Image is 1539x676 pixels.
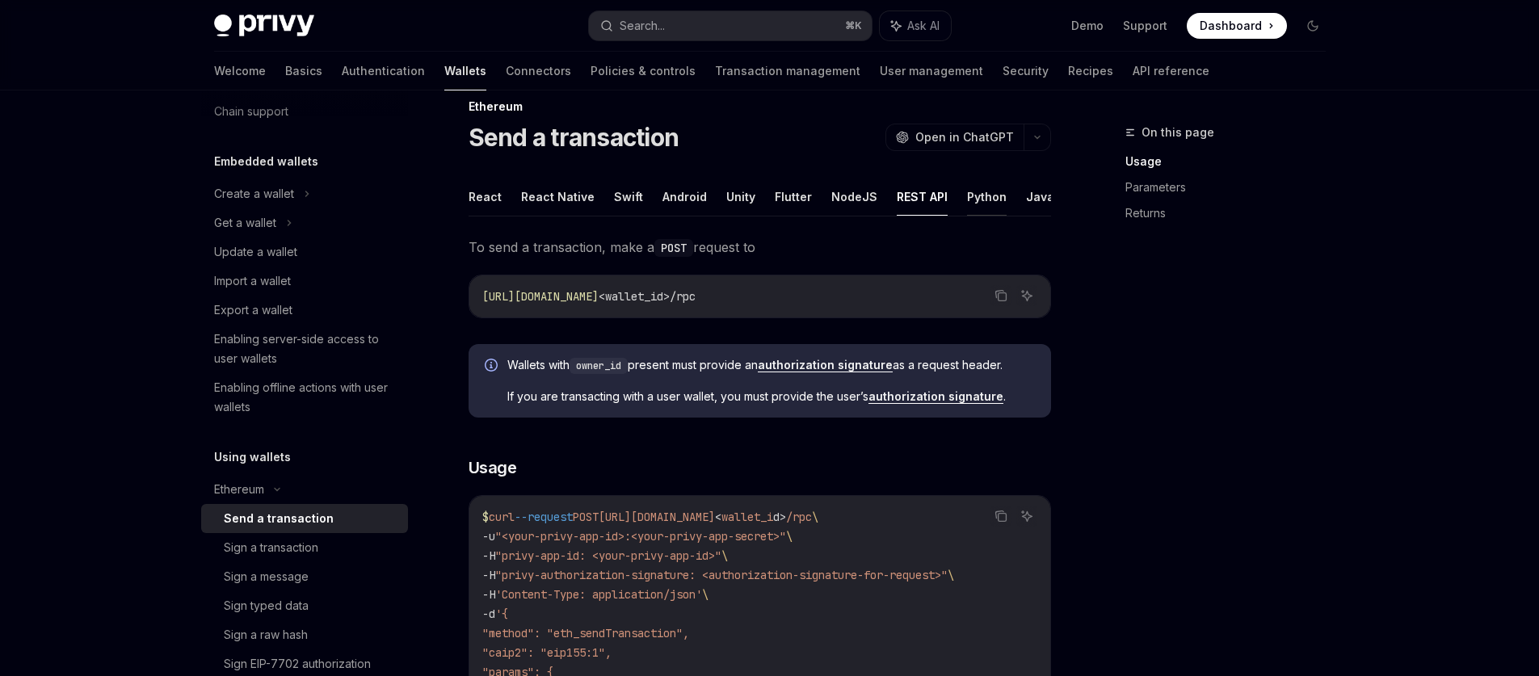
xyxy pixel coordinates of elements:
[482,607,495,621] span: -d
[482,587,495,602] span: -H
[214,300,292,320] div: Export a wallet
[662,178,707,216] button: Android
[589,11,872,40] button: Search...⌘K
[967,178,1007,216] button: Python
[469,99,1051,115] div: Ethereum
[214,52,266,90] a: Welcome
[224,538,318,557] div: Sign a transaction
[880,11,951,40] button: Ask AI
[915,129,1014,145] span: Open in ChatGPT
[591,52,696,90] a: Policies & controls
[469,456,517,479] span: Usage
[495,548,721,563] span: "privy-app-id: <your-privy-app-id>"
[599,510,715,524] span: [URL][DOMAIN_NAME]
[214,213,276,233] div: Get a wallet
[831,178,877,216] button: NodeJS
[1200,18,1262,34] span: Dashboard
[812,510,818,524] span: \
[614,178,643,216] button: Swift
[721,548,728,563] span: \
[201,591,408,620] a: Sign typed data
[702,587,709,602] span: \
[482,529,495,544] span: -u
[715,510,721,524] span: <
[489,510,515,524] span: curl
[495,529,786,544] span: "<your-privy-app-id>:<your-privy-app-secret>"
[224,596,309,615] div: Sign typed data
[521,178,595,216] button: React Native
[201,373,408,422] a: Enabling offline actions with user wallets
[482,510,489,524] span: $
[1003,52,1049,90] a: Security
[1026,178,1054,216] button: Java
[775,178,812,216] button: Flutter
[868,389,1003,404] a: authorization signature
[948,568,954,582] span: \
[224,654,371,674] div: Sign EIP-7702 authorization
[1016,506,1037,527] button: Ask AI
[1300,13,1326,39] button: Toggle dark mode
[885,124,1024,151] button: Open in ChatGPT
[1125,149,1339,174] a: Usage
[573,510,599,524] span: POST
[201,296,408,325] a: Export a wallet
[506,52,571,90] a: Connectors
[214,330,398,368] div: Enabling server-side access to user wallets
[214,184,294,204] div: Create a wallet
[485,359,501,375] svg: Info
[469,178,502,216] button: React
[201,267,408,296] a: Import a wallet
[482,568,495,582] span: -H
[1016,285,1037,306] button: Ask AI
[201,325,408,373] a: Enabling server-side access to user wallets
[907,18,940,34] span: Ask AI
[214,480,264,499] div: Ethereum
[726,178,755,216] button: Unity
[1142,123,1214,142] span: On this page
[507,357,1035,374] span: Wallets with present must provide an as a request header.
[482,289,599,304] span: [URL][DOMAIN_NAME]
[201,504,408,533] a: Send a transaction
[444,52,486,90] a: Wallets
[1133,52,1209,90] a: API reference
[214,242,297,262] div: Update a wallet
[1071,18,1104,34] a: Demo
[507,388,1035,405] span: If you are transacting with a user wallet, you must provide the user’s .
[214,271,291,291] div: Import a wallet
[224,625,308,645] div: Sign a raw hash
[201,620,408,649] a: Sign a raw hash
[214,152,318,171] h5: Embedded wallets
[342,52,425,90] a: Authentication
[845,19,862,32] span: ⌘ K
[515,510,573,524] span: --request
[1187,13,1287,39] a: Dashboard
[214,378,398,417] div: Enabling offline actions with user wallets
[495,607,508,621] span: '{
[214,15,314,37] img: dark logo
[620,16,665,36] div: Search...
[285,52,322,90] a: Basics
[201,562,408,591] a: Sign a message
[786,529,793,544] span: \
[780,510,786,524] span: >
[469,236,1051,258] span: To send a transaction, make a request to
[482,645,612,660] span: "caip2": "eip155:1",
[990,285,1011,306] button: Copy the contents from the code block
[1125,200,1339,226] a: Returns
[495,568,948,582] span: "privy-authorization-signature: <authorization-signature-for-request>"
[201,237,408,267] a: Update a wallet
[715,52,860,90] a: Transaction management
[990,506,1011,527] button: Copy the contents from the code block
[570,358,628,374] code: owner_id
[786,510,812,524] span: /rpc
[482,548,495,563] span: -H
[495,587,702,602] span: 'Content-Type: application/json'
[758,358,893,372] a: authorization signature
[1068,52,1113,90] a: Recipes
[214,447,291,467] h5: Using wallets
[482,626,689,640] span: "method": "eth_sendTransaction",
[1123,18,1167,34] a: Support
[1125,174,1339,200] a: Parameters
[224,509,334,528] div: Send a transaction
[201,533,408,562] a: Sign a transaction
